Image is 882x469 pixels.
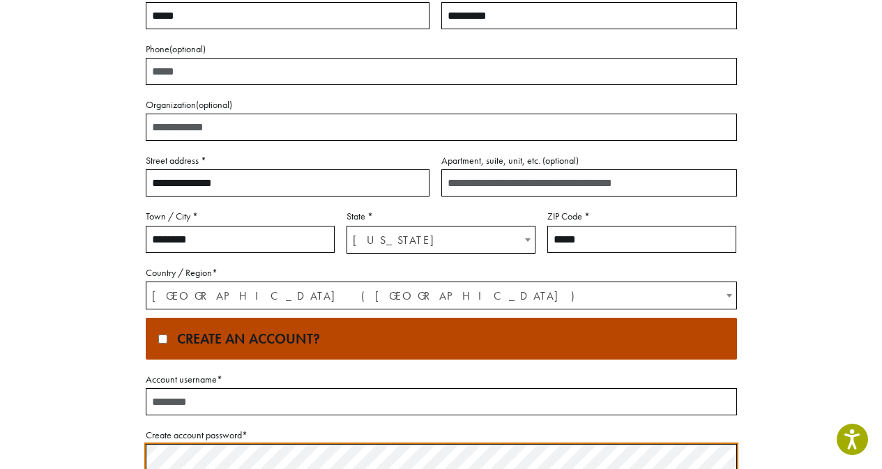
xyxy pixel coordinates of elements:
input: Create an account? [158,335,167,344]
label: Create account password [146,426,737,444]
label: State [347,208,535,225]
span: United States (US) [146,282,736,309]
span: (optional) [542,154,579,167]
label: Apartment, suite, unit, etc. [441,152,737,169]
span: (optional) [169,43,206,55]
label: ZIP Code [547,208,736,225]
label: Account username [146,371,737,388]
span: State [347,226,535,254]
span: (optional) [196,98,232,111]
span: Washington [347,226,535,254]
label: Town / City [146,208,335,225]
label: Organization [146,96,737,114]
span: Create an account? [170,330,320,348]
label: Street address [146,152,429,169]
span: Country / Region [146,282,737,309]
